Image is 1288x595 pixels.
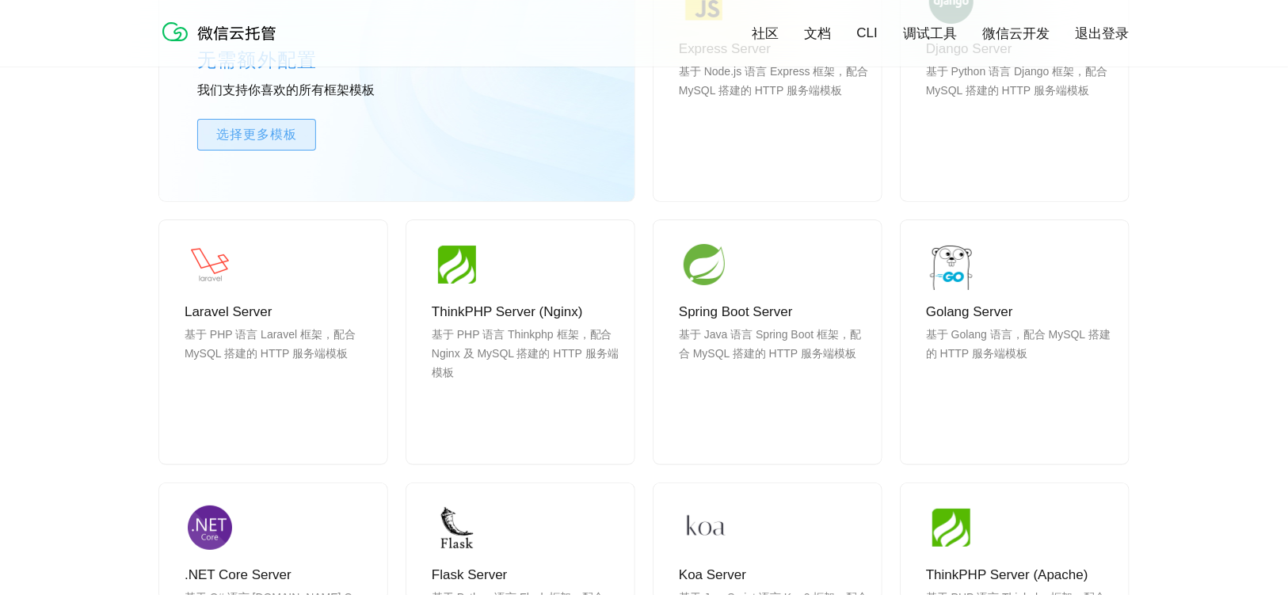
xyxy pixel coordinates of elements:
[679,303,869,322] p: Spring Boot Server
[432,566,622,585] p: Flask Server
[857,25,878,41] a: CLI
[926,566,1116,585] p: ThinkPHP Server (Apache)
[432,325,622,401] p: 基于 PHP 语言 Thinkphp 框架，配合 Nginx 及 MySQL 搭建的 HTTP 服务端模板
[159,16,286,48] img: 微信云托管
[679,325,869,401] p: 基于 Java 语言 Spring Boot 框架，配合 MySQL 搭建的 HTTP 服务端模板
[197,82,435,100] p: 我们支持你喜欢的所有框架模板
[159,36,286,50] a: 微信云托管
[185,303,375,322] p: Laravel Server
[679,566,869,585] p: Koa Server
[432,303,622,322] p: ThinkPHP Server (Nginx)
[1075,25,1129,43] a: 退出登录
[982,25,1050,43] a: 微信云开发
[903,25,957,43] a: 调试工具
[185,566,375,585] p: .NET Core Server
[805,25,832,43] a: 文档
[926,303,1116,322] p: Golang Server
[926,62,1116,138] p: 基于 Python 语言 Django 框架，配合 MySQL 搭建的 HTTP 服务端模板
[679,62,869,138] p: 基于 Node.js 语言 Express 框架，配合 MySQL 搭建的 HTTP 服务端模板
[926,325,1116,401] p: 基于 Golang 语言，配合 MySQL 搭建的 HTTP 服务端模板
[753,25,779,43] a: 社区
[198,125,315,144] span: 选择更多模板
[185,325,375,401] p: 基于 PHP 语言 Laravel 框架，配合 MySQL 搭建的 HTTP 服务端模板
